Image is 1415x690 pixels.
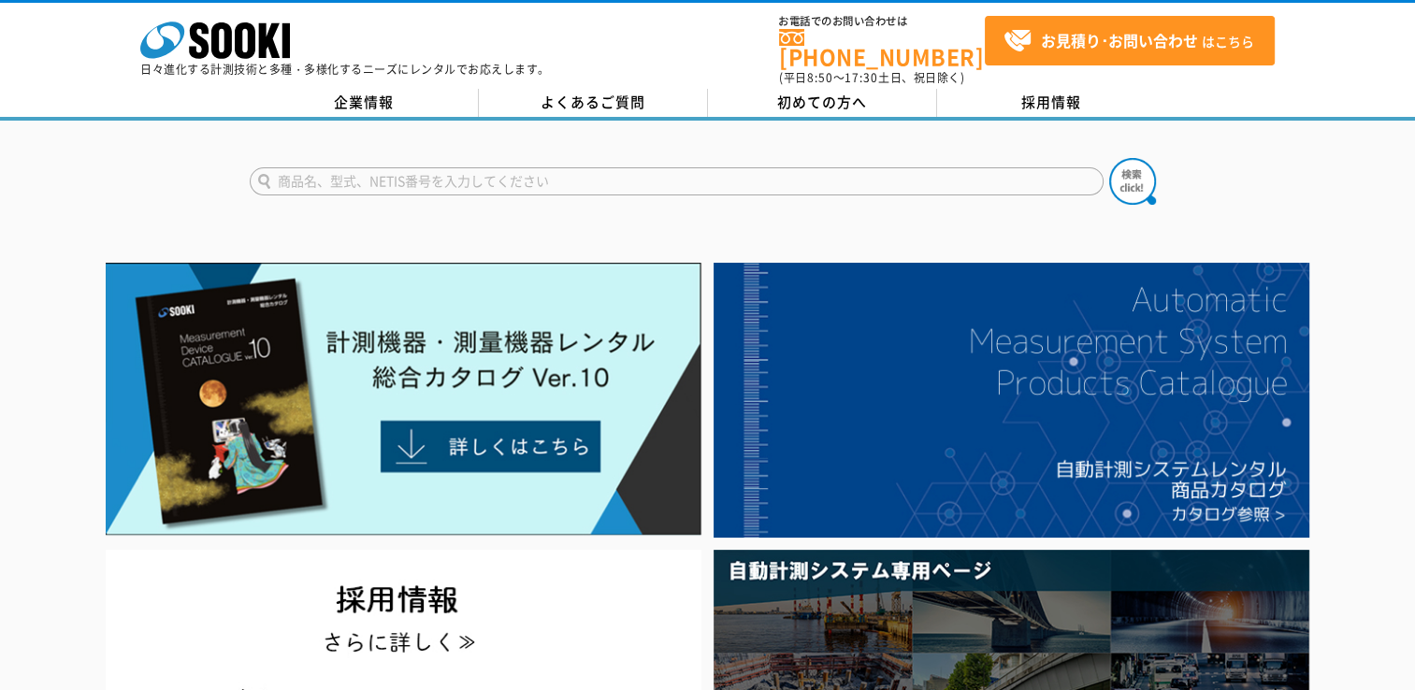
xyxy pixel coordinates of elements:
[250,167,1104,195] input: 商品名、型式、NETIS番号を入力してください
[807,69,833,86] span: 8:50
[779,16,985,27] span: お電話でのお問い合わせは
[479,89,708,117] a: よくあるご質問
[714,263,1309,538] img: 自動計測システムカタログ
[708,89,937,117] a: 初めての方へ
[1109,158,1156,205] img: btn_search.png
[779,69,964,86] span: (平日 ～ 土日、祝日除く)
[1003,27,1254,55] span: はこちら
[937,89,1166,117] a: 採用情報
[779,29,985,67] a: [PHONE_NUMBER]
[1041,29,1198,51] strong: お見積り･お問い合わせ
[845,69,878,86] span: 17:30
[985,16,1275,65] a: お見積り･お問い合わせはこちら
[140,64,550,75] p: 日々進化する計測技術と多種・多様化するニーズにレンタルでお応えします。
[250,89,479,117] a: 企業情報
[777,92,867,112] span: 初めての方へ
[106,263,701,536] img: Catalog Ver10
